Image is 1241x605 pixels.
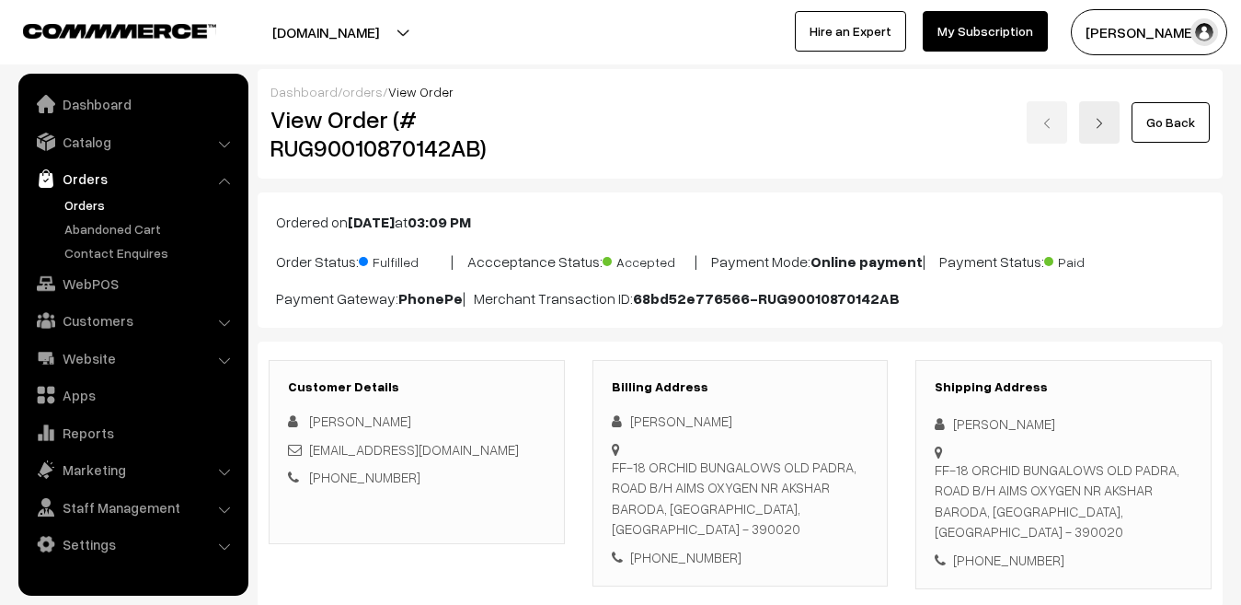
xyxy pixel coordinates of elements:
[309,413,411,429] span: [PERSON_NAME]
[1190,18,1218,46] img: user
[633,289,900,308] b: 68bd52e776566-RUG90010870142AB
[276,248,1204,273] p: Order Status: | Accceptance Status: | Payment Mode: | Payment Status:
[23,125,242,158] a: Catalog
[923,11,1048,52] a: My Subscription
[23,304,242,337] a: Customers
[348,213,395,231] b: [DATE]
[935,379,1192,395] h3: Shipping Address
[612,457,869,540] div: FF-18 ORCHID BUNGALOWS OLD PADRA, ROAD B/H AIMS OXYGEN NR AKSHAR BARODA, [GEOGRAPHIC_DATA], [GEOG...
[23,87,242,121] a: Dashboard
[309,441,519,458] a: [EMAIL_ADDRESS][DOMAIN_NAME]
[612,547,869,568] div: [PHONE_NUMBER]
[60,243,242,262] a: Contact Enquires
[408,213,471,231] b: 03:09 PM
[23,416,242,449] a: Reports
[1044,248,1136,272] span: Paid
[23,378,242,412] a: Apps
[1071,9,1227,55] button: [PERSON_NAME]
[270,82,1210,101] div: / /
[388,84,454,99] span: View Order
[935,550,1192,571] div: [PHONE_NUMBER]
[359,248,451,272] span: Fulfilled
[23,267,242,300] a: WebPOS
[23,162,242,195] a: Orders
[23,18,184,41] a: COMMMERCE
[603,248,695,272] span: Accepted
[23,24,216,38] img: COMMMERCE
[276,211,1204,233] p: Ordered on at
[935,413,1192,435] div: [PERSON_NAME]
[23,491,242,524] a: Staff Management
[810,252,923,271] b: Online payment
[60,195,242,215] a: Orders
[309,469,420,485] a: [PHONE_NUMBER]
[23,342,242,375] a: Website
[612,379,869,395] h3: Billing Address
[398,289,463,308] b: PhonePe
[795,11,906,52] a: Hire an Expert
[612,411,869,432] div: [PERSON_NAME]
[1094,118,1105,129] img: right-arrow.png
[23,528,242,561] a: Settings
[23,453,242,486] a: Marketing
[208,9,443,55] button: [DOMAIN_NAME]
[270,84,338,99] a: Dashboard
[1132,102,1210,143] a: Go Back
[276,287,1204,309] p: Payment Gateway: | Merchant Transaction ID:
[342,84,383,99] a: orders
[935,460,1192,542] div: FF-18 ORCHID BUNGALOWS OLD PADRA, ROAD B/H AIMS OXYGEN NR AKSHAR BARODA, [GEOGRAPHIC_DATA], [GEOG...
[288,379,546,395] h3: Customer Details
[60,219,242,239] a: Abandoned Cart
[270,105,565,162] h2: View Order (# RUG90010870142AB)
